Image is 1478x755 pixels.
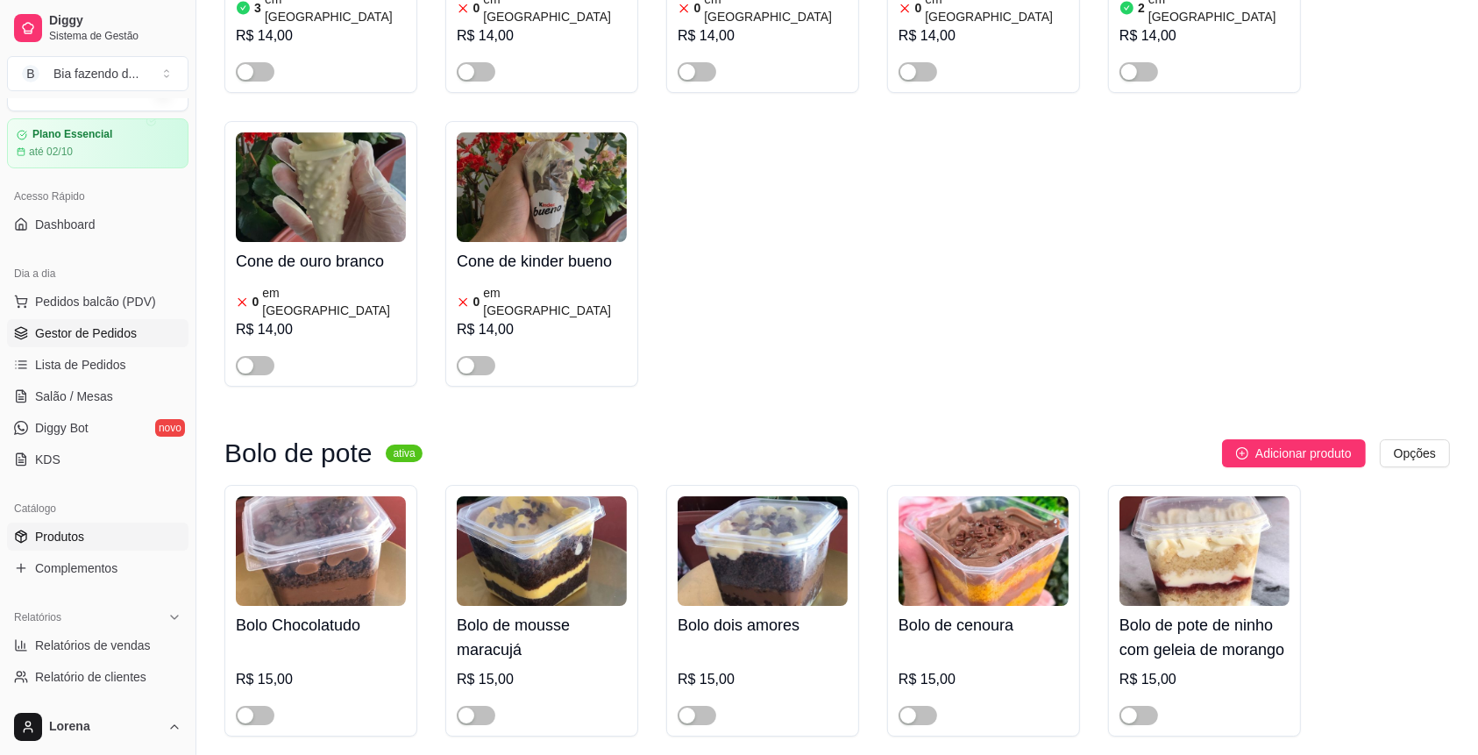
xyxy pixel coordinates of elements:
[35,559,117,577] span: Complementos
[35,668,146,686] span: Relatório de clientes
[236,25,406,46] div: R$ 14,00
[7,663,188,691] a: Relatório de clientes
[1119,496,1290,606] img: product-image
[224,443,372,464] h3: Bolo de pote
[899,25,1069,46] div: R$ 14,00
[678,669,848,690] div: R$ 15,00
[7,288,188,316] button: Pedidos balcão (PDV)
[1119,669,1290,690] div: R$ 15,00
[35,216,96,233] span: Dashboard
[49,29,181,43] span: Sistema de Gestão
[32,128,112,141] article: Plano Essencial
[7,631,188,659] a: Relatórios de vendas
[7,414,188,442] a: Diggy Botnovo
[1119,25,1290,46] div: R$ 14,00
[35,388,113,405] span: Salão / Mesas
[7,495,188,523] div: Catálogo
[22,65,39,82] span: B
[457,613,627,662] h4: Bolo de mousse maracujá
[457,669,627,690] div: R$ 15,00
[899,669,1069,690] div: R$ 15,00
[7,445,188,474] a: KDS
[457,496,627,606] img: product-image
[457,132,627,242] img: product-image
[236,496,406,606] img: product-image
[35,451,60,468] span: KDS
[473,293,480,310] article: 0
[1222,439,1366,467] button: Adicionar produto
[678,496,848,606] img: product-image
[483,284,627,319] article: em [GEOGRAPHIC_DATA]
[386,445,422,462] sup: ativa
[7,351,188,379] a: Lista de Pedidos
[899,496,1069,606] img: product-image
[35,324,137,342] span: Gestor de Pedidos
[7,554,188,582] a: Complementos
[236,249,406,274] h4: Cone de ouro branco
[7,182,188,210] div: Acesso Rápido
[1255,444,1352,463] span: Adicionar produto
[1380,439,1450,467] button: Opções
[49,719,160,735] span: Lorena
[1394,444,1436,463] span: Opções
[35,528,84,545] span: Produtos
[49,13,181,29] span: Diggy
[678,25,848,46] div: R$ 14,00
[1119,613,1290,662] h4: Bolo de pote de ninho com geleia de morango
[7,523,188,551] a: Produtos
[29,145,73,159] article: até 02/10
[35,356,126,374] span: Lista de Pedidos
[7,382,188,410] a: Salão / Mesas
[7,210,188,239] a: Dashboard
[252,293,259,310] article: 0
[236,669,406,690] div: R$ 15,00
[14,610,61,624] span: Relatórios
[53,65,139,82] div: Bia fazendo d ...
[457,25,627,46] div: R$ 14,00
[7,118,188,168] a: Plano Essencialaté 02/10
[7,319,188,347] a: Gestor de Pedidos
[678,613,848,637] h4: Bolo dois amores
[262,284,406,319] article: em [GEOGRAPHIC_DATA]
[7,694,188,723] a: Relatório de mesas
[35,637,151,654] span: Relatórios de vendas
[7,706,188,748] button: Lorena
[457,249,627,274] h4: Cone de kinder bueno
[35,293,156,310] span: Pedidos balcão (PDV)
[236,613,406,637] h4: Bolo Chocolatudo
[899,613,1069,637] h4: Bolo de cenoura
[7,56,188,91] button: Select a team
[1236,447,1248,459] span: plus-circle
[457,319,627,340] div: R$ 14,00
[7,7,188,49] a: DiggySistema de Gestão
[7,260,188,288] div: Dia a dia
[236,132,406,242] img: product-image
[35,419,89,437] span: Diggy Bot
[236,319,406,340] div: R$ 14,00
